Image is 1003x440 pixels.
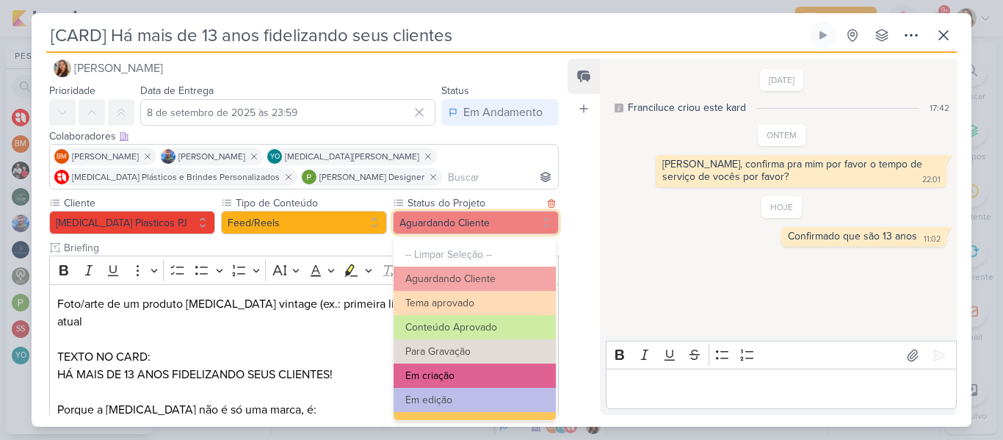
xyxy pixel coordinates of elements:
div: Ligar relógio [817,29,829,41]
img: Franciluce Carvalho [54,59,71,77]
button: [PERSON_NAME] [49,55,559,82]
button: Aguardando Cliente [393,211,559,234]
p: Porque a [MEDICAL_DATA] não é só uma marca, é: [57,401,551,419]
div: 11:02 [924,234,941,245]
img: Allegra Plásticos e Brindes Personalizados [54,170,69,184]
div: Beth Monteiro [54,149,69,164]
button: Em Andamento [441,99,559,126]
div: Editor toolbar [49,256,559,284]
input: Texto sem título [61,240,559,256]
button: Em criação [394,364,556,388]
button: Feed/Reels [221,211,387,234]
button: Conteúdo Aprovado [394,315,556,339]
div: Editor toolbar [606,341,957,369]
input: Select a date [140,99,435,126]
div: Colaboradores [49,129,559,144]
label: Cliente [62,195,215,211]
div: 22:01 [922,174,941,186]
button: Com a Fran [394,412,556,436]
label: Tipo de Conteúdo [234,195,387,211]
span: [PERSON_NAME] Designer [319,170,424,184]
p: YO [270,154,280,161]
p: BM [57,154,67,161]
img: Paloma Paixão Designer [302,170,316,184]
span: [PERSON_NAME] [72,150,139,163]
div: Editor editing area: main [606,369,957,409]
span: [MEDICAL_DATA] Plásticos e Brindes Personalizados [72,170,280,184]
button: Aguardando Cliente [394,267,556,291]
button: Em edição [394,388,556,412]
p: Foto/arte de um produto [MEDICAL_DATA] vintage (ex.: primeira linha de garrafas) vs. modelo atual [57,295,551,331]
div: Yasmin Oliveira [267,149,282,164]
label: Data de Entrega [140,84,214,97]
div: [PERSON_NAME], confirma pra mim por favor o tempo de serviço de vocês por favor? [662,158,925,183]
input: Buscar [445,168,555,186]
p: TEXTO NO CARD: [57,348,551,366]
p: HÁ MAIS DE 13 ANOS FIDELIZANDO SEUS CLIENTES! [57,366,551,383]
div: 17:42 [930,101,949,115]
div: Em Andamento [463,104,543,121]
span: [PERSON_NAME] [178,150,245,163]
label: Status do Projeto [406,195,543,211]
div: Franciluce criou este kard [628,100,746,115]
input: Kard Sem Título [46,22,807,48]
img: Guilherme Savio [161,149,175,164]
label: Status [441,84,469,97]
button: -- Limpar Seleção -- [394,242,556,267]
button: Tema aprovado [394,291,556,315]
button: Para Gravação [394,339,556,364]
span: [MEDICAL_DATA][PERSON_NAME] [285,150,419,163]
div: Confirmado que são 13 anos [788,230,917,242]
span: [PERSON_NAME] [74,59,163,77]
button: [MEDICAL_DATA] Plasticos PJ [49,211,215,234]
label: Prioridade [49,84,95,97]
